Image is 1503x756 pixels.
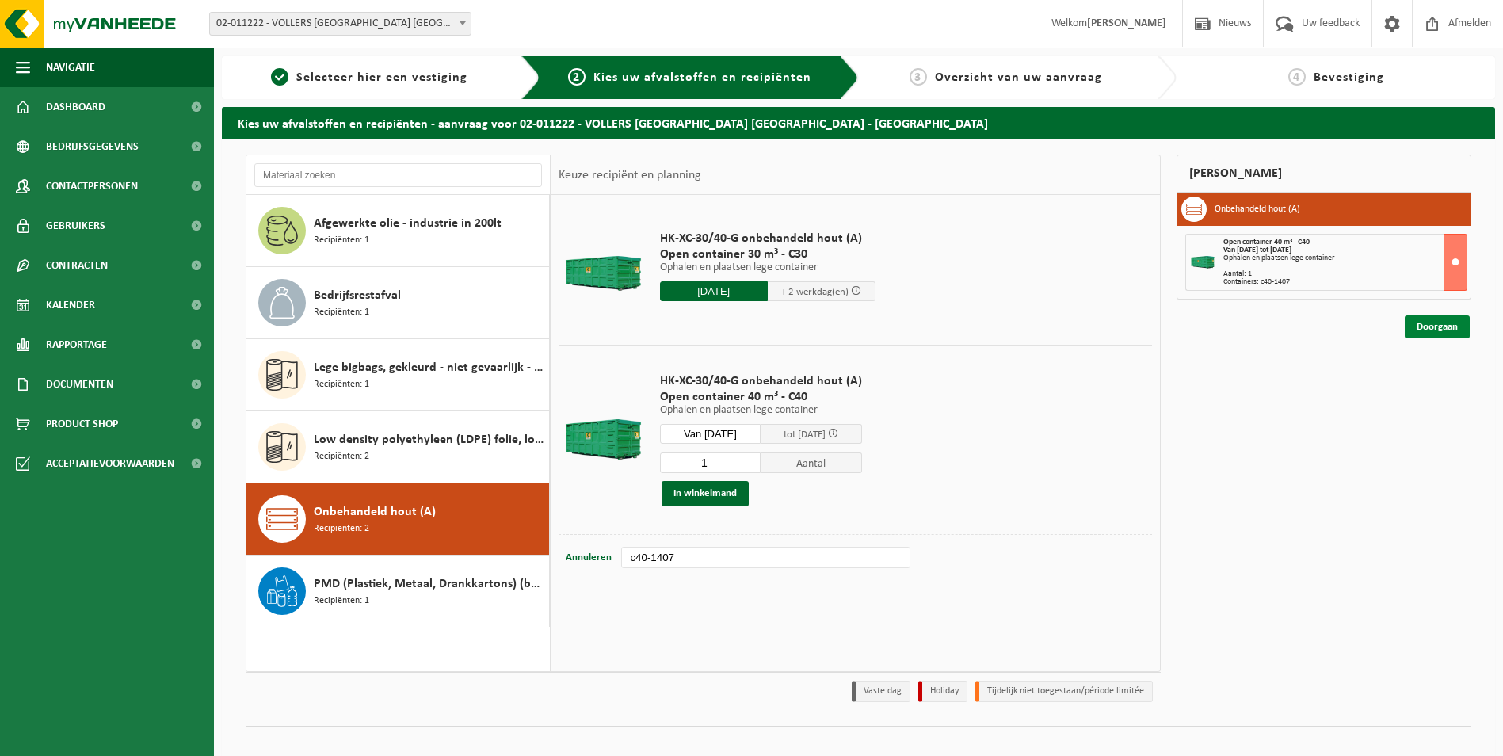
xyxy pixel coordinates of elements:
button: Annuleren [564,547,613,569]
li: Vaste dag [852,681,910,702]
span: Bedrijfsgegevens [46,127,139,166]
span: Open container 40 m³ - C40 [660,389,862,405]
span: 02-011222 - VOLLERS BELGIUM NV - ANTWERPEN [210,13,471,35]
span: 2 [568,68,586,86]
span: Onbehandeld hout (A) [314,502,436,521]
span: Afgewerkte olie - industrie in 200lt [314,214,502,233]
div: [PERSON_NAME] [1177,155,1471,193]
li: Tijdelijk niet toegestaan/période limitée [975,681,1153,702]
span: Kalender [46,285,95,325]
span: HK-XC-30/40-G onbehandeld hout (A) [660,373,862,389]
span: Rapportage [46,325,107,365]
input: Materiaal zoeken [254,163,542,187]
span: Contracten [46,246,108,285]
p: Ophalen en plaatsen lege container [660,405,862,416]
div: Ophalen en plaatsen lege container [1223,254,1467,262]
span: Annuleren [566,552,612,563]
span: tot [DATE] [784,430,826,440]
span: PMD (Plastiek, Metaal, Drankkartons) (bedrijven) [314,575,545,594]
h2: Kies uw afvalstoffen en recipiënten - aanvraag voor 02-011222 - VOLLERS [GEOGRAPHIC_DATA] [GEOGRA... [222,107,1495,138]
span: Recipiënten: 2 [314,521,369,536]
span: Recipiënten: 2 [314,449,369,464]
strong: [PERSON_NAME] [1087,17,1166,29]
span: Bedrijfsrestafval [314,286,401,305]
a: Doorgaan [1405,315,1470,338]
a: 1Selecteer hier een vestiging [230,68,509,87]
button: In winkelmand [662,481,749,506]
input: Selecteer datum [660,281,768,301]
span: Recipiënten: 1 [314,233,369,248]
span: Open container 40 m³ - C40 [1223,238,1310,246]
span: + 2 werkdag(en) [781,287,849,297]
span: Contactpersonen [46,166,138,206]
input: Selecteer datum [660,424,761,444]
span: 3 [910,68,927,86]
h3: Onbehandeld hout (A) [1215,197,1300,222]
span: Aantal [761,452,862,473]
span: Low density polyethyleen (LDPE) folie, los, naturel/gekleurd (80/20) [314,430,545,449]
span: Bevestiging [1314,71,1384,84]
button: Low density polyethyleen (LDPE) folie, los, naturel/gekleurd (80/20) Recipiënten: 2 [246,411,550,483]
span: Recipiënten: 1 [314,377,369,392]
span: Documenten [46,365,113,404]
span: 1 [271,68,288,86]
span: Product Shop [46,404,118,444]
span: Recipiënten: 1 [314,594,369,609]
div: Aantal: 1 [1223,270,1467,278]
span: 02-011222 - VOLLERS BELGIUM NV - ANTWERPEN [209,12,471,36]
div: Keuze recipiënt en planning [551,155,709,195]
span: Open container 30 m³ - C30 [660,246,875,262]
button: PMD (Plastiek, Metaal, Drankkartons) (bedrijven) Recipiënten: 1 [246,556,550,627]
span: Selecteer hier een vestiging [296,71,467,84]
input: bv. C10-005 [621,547,910,568]
button: Lege bigbags, gekleurd - niet gevaarlijk - los Recipiënten: 1 [246,339,550,411]
button: Onbehandeld hout (A) Recipiënten: 2 [246,483,550,556]
li: Holiday [918,681,967,702]
button: Bedrijfsrestafval Recipiënten: 1 [246,267,550,339]
span: Dashboard [46,87,105,127]
span: Navigatie [46,48,95,87]
div: Containers: c40-1407 [1223,278,1467,286]
button: Afgewerkte olie - industrie in 200lt Recipiënten: 1 [246,195,550,267]
span: Gebruikers [46,206,105,246]
span: Acceptatievoorwaarden [46,444,174,483]
p: Ophalen en plaatsen lege container [660,262,875,273]
strong: Van [DATE] tot [DATE] [1223,246,1291,254]
span: Lege bigbags, gekleurd - niet gevaarlijk - los [314,358,545,377]
span: Recipiënten: 1 [314,305,369,320]
span: Overzicht van uw aanvraag [935,71,1102,84]
span: HK-XC-30/40-G onbehandeld hout (A) [660,231,875,246]
span: Kies uw afvalstoffen en recipiënten [593,71,811,84]
span: 4 [1288,68,1306,86]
